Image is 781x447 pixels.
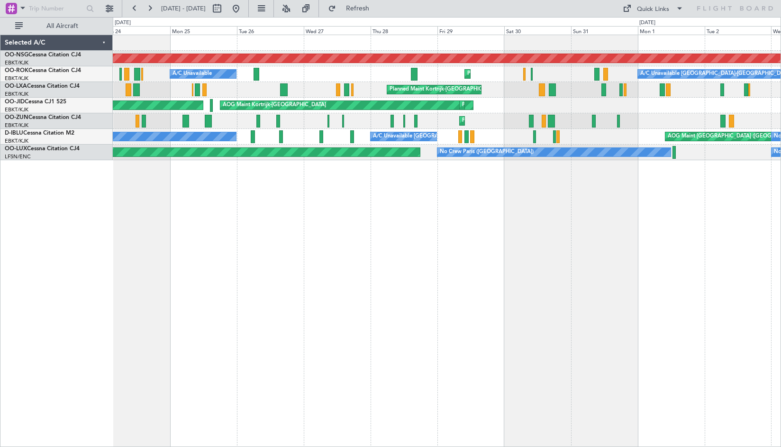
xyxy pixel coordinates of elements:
[467,67,578,81] div: Planned Maint Kortrijk-[GEOGRAPHIC_DATA]
[5,153,31,160] a: LFSN/ENC
[437,26,504,35] div: Fri 29
[5,52,81,58] a: OO-NSGCessna Citation CJ4
[29,1,83,16] input: Trip Number
[5,68,28,73] span: OO-ROK
[618,1,688,16] button: Quick Links
[5,130,23,136] span: D-IBLU
[440,145,534,159] div: No Crew Paris ([GEOGRAPHIC_DATA])
[10,18,103,34] button: All Aircraft
[571,26,638,35] div: Sun 31
[5,68,81,73] a: OO-ROKCessna Citation CJ4
[5,99,25,105] span: OO-JID
[462,114,572,128] div: Planned Maint Kortrijk-[GEOGRAPHIC_DATA]
[5,146,80,152] a: OO-LUXCessna Citation CJ4
[462,98,572,112] div: Planned Maint Kortrijk-[GEOGRAPHIC_DATA]
[173,67,212,81] div: A/C Unavailable
[338,5,378,12] span: Refresh
[304,26,371,35] div: Wed 27
[504,26,571,35] div: Sat 30
[115,19,131,27] div: [DATE]
[5,99,66,105] a: OO-JIDCessna CJ1 525
[5,130,74,136] a: D-IBLUCessna Citation M2
[170,26,237,35] div: Mon 25
[5,106,28,113] a: EBKT/KJK
[638,26,705,35] div: Mon 1
[161,4,206,13] span: [DATE] - [DATE]
[373,129,524,144] div: A/C Unavailable [GEOGRAPHIC_DATA]-[GEOGRAPHIC_DATA]
[5,52,28,58] span: OO-NSG
[5,75,28,82] a: EBKT/KJK
[5,59,28,66] a: EBKT/KJK
[5,137,28,145] a: EBKT/KJK
[371,26,437,35] div: Thu 28
[103,26,170,35] div: Sun 24
[25,23,100,29] span: All Aircraft
[637,5,669,14] div: Quick Links
[5,146,27,152] span: OO-LUX
[5,115,81,120] a: OO-ZUNCessna Citation CJ4
[5,83,27,89] span: OO-LXA
[390,82,500,97] div: Planned Maint Kortrijk-[GEOGRAPHIC_DATA]
[705,26,772,35] div: Tue 2
[5,83,80,89] a: OO-LXACessna Citation CJ4
[5,115,28,120] span: OO-ZUN
[5,91,28,98] a: EBKT/KJK
[324,1,381,16] button: Refresh
[237,26,304,35] div: Tue 26
[5,122,28,129] a: EBKT/KJK
[639,19,655,27] div: [DATE]
[223,98,326,112] div: AOG Maint Kortrijk-[GEOGRAPHIC_DATA]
